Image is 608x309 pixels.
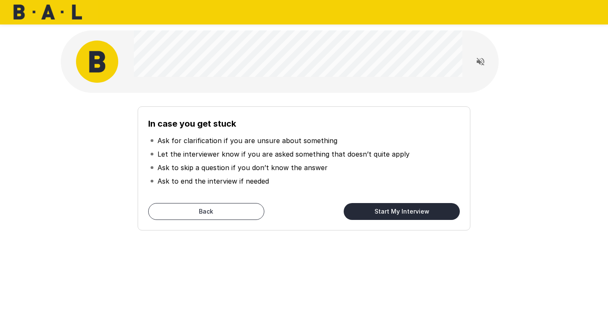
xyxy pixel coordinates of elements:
[157,163,328,173] p: Ask to skip a question if you don’t know the answer
[472,53,489,70] button: Read questions aloud
[148,203,264,220] button: Back
[76,41,118,83] img: bal_avatar.png
[344,203,460,220] button: Start My Interview
[157,149,410,159] p: Let the interviewer know if you are asked something that doesn’t quite apply
[157,136,337,146] p: Ask for clarification if you are unsure about something
[148,119,236,129] b: In case you get stuck
[157,176,269,186] p: Ask to end the interview if needed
